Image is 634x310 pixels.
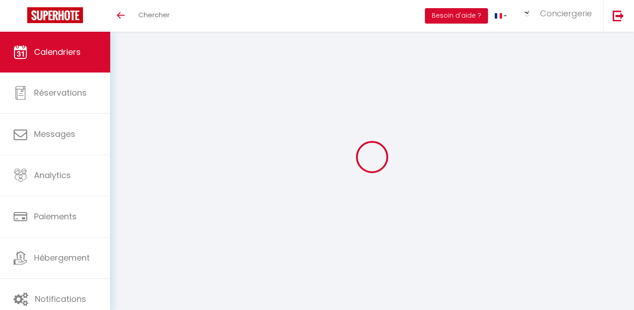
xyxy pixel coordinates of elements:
[138,10,170,19] span: Chercher
[613,10,624,21] img: logout
[27,7,83,23] img: Super Booking
[34,211,77,222] span: Paiements
[34,128,75,140] span: Messages
[34,87,87,98] span: Réservations
[521,9,534,19] img: ...
[425,8,488,24] button: Besoin d'aide ?
[34,170,71,181] span: Analytics
[34,46,81,58] span: Calendriers
[540,8,592,19] span: Conciergerie
[35,293,86,305] span: Notifications
[34,252,90,263] span: Hébergement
